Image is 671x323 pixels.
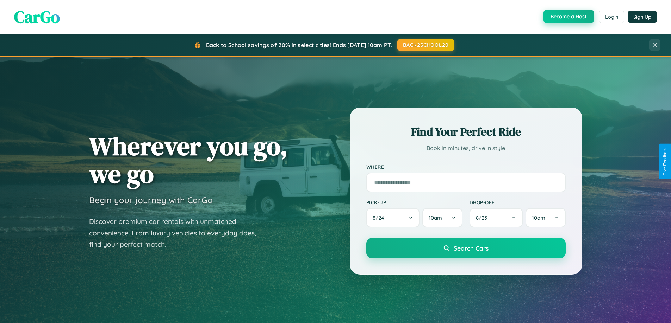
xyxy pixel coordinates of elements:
button: Search Cars [366,238,566,258]
label: Pick-up [366,199,462,205]
span: 10am [532,214,545,221]
p: Book in minutes, drive in style [366,143,566,153]
p: Discover premium car rentals with unmatched convenience. From luxury vehicles to everyday rides, ... [89,216,265,250]
label: Drop-off [470,199,566,205]
button: Sign Up [628,11,657,23]
span: 10am [429,214,442,221]
label: Where [366,164,566,170]
button: 8/24 [366,208,420,227]
span: Back to School savings of 20% in select cities! Ends [DATE] 10am PT. [206,41,392,49]
span: CarGo [14,5,60,28]
button: 10am [526,208,565,227]
button: 8/25 [470,208,523,227]
h2: Find Your Perfect Ride [366,124,566,140]
h3: Begin your journey with CarGo [89,195,213,205]
div: Give Feedback [663,147,667,176]
button: Become a Host [543,10,594,23]
button: 10am [422,208,462,227]
button: BACK2SCHOOL20 [397,39,454,51]
span: Search Cars [454,244,489,252]
h1: Wherever you go, we go [89,132,288,188]
button: Login [599,11,624,23]
span: 8 / 25 [476,214,491,221]
span: 8 / 24 [373,214,387,221]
